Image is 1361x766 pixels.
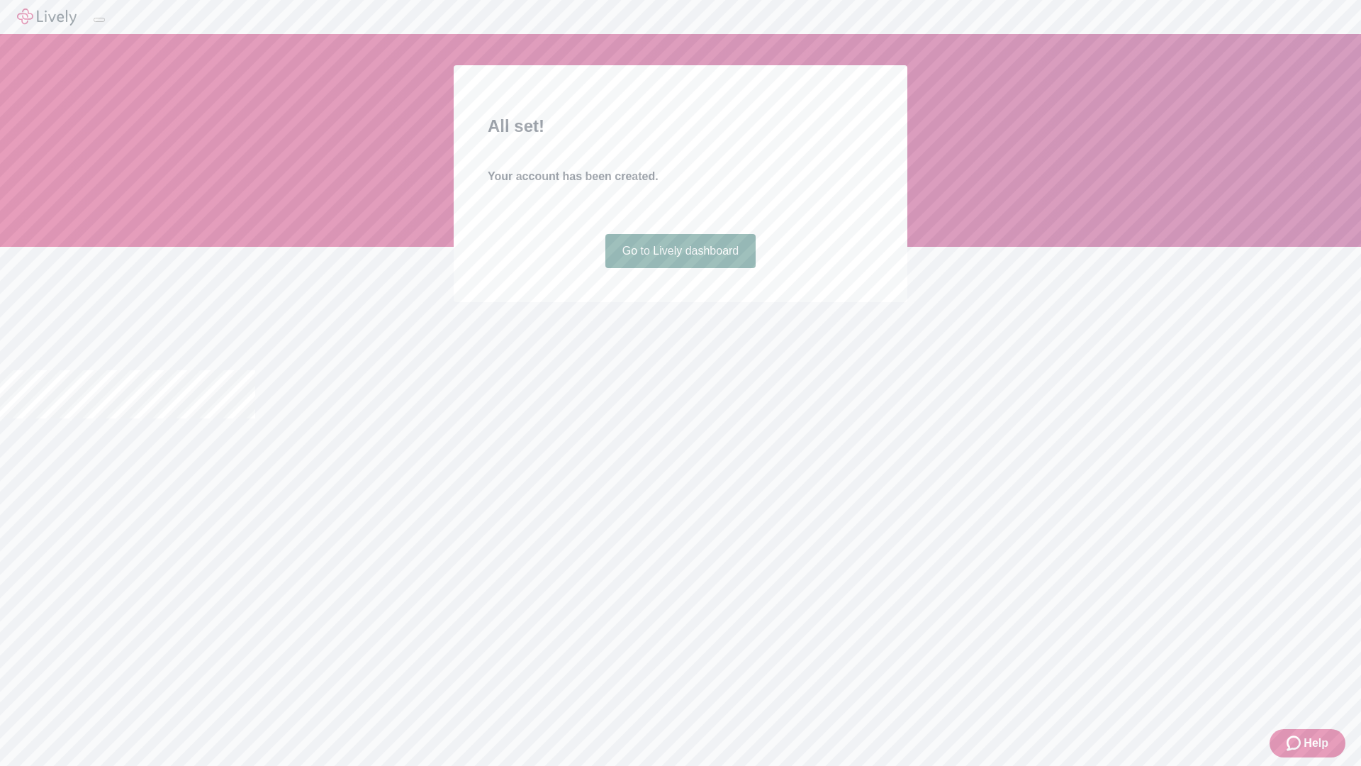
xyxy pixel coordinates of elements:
[488,168,873,185] h4: Your account has been created.
[605,234,756,268] a: Go to Lively dashboard
[1270,729,1345,757] button: Zendesk support iconHelp
[488,113,873,139] h2: All set!
[1304,735,1328,752] span: Help
[17,9,77,26] img: Lively
[94,18,105,22] button: Log out
[1287,735,1304,752] svg: Zendesk support icon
